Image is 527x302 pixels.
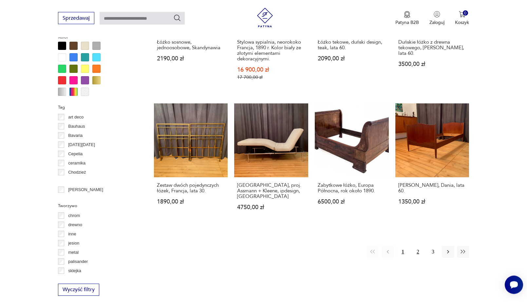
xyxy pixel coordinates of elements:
[157,199,225,205] p: 1890,00 zł
[68,132,83,140] p: Bavaria
[157,40,225,51] h3: Łóżko sosnowe, jednoosobowe, Skandynawia
[395,19,419,26] p: Patyna B2B
[234,104,308,224] a: Leżanka Campus, proj. Assmann + Kleene, ipdesign, Niemcy[GEOGRAPHIC_DATA], proj. Assmann + Kleene...
[58,16,94,21] a: Sprzedawaj
[68,186,103,194] p: [PERSON_NAME]
[237,205,305,210] p: 4750,00 zł
[318,40,386,51] h3: Łóżko tekowe, duński design, teak, lata 60.
[237,40,305,62] h3: Stylowa sypialnia, neorokoko Francja, 1890 r. Kolor biały ze złotymi elementami dekoracyjnymi.
[68,151,83,158] p: Cepelia
[398,40,466,56] h3: Duńskie łóżko z drewna tekowego, [PERSON_NAME], lata 60.
[173,14,181,22] button: Szukaj
[404,11,410,18] img: Ikona medalu
[58,104,138,111] p: Tag
[157,183,225,194] h3: Zestaw dwóch pojedynczych łóżek, Francja, lata 30.
[68,114,84,121] p: art deco
[237,183,305,200] h3: [GEOGRAPHIC_DATA], proj. Assmann + Kleene, ipdesign, [GEOGRAPHIC_DATA]
[58,203,138,210] p: Tworzywo
[68,169,86,176] p: Chodzież
[318,56,386,62] p: 2090,00 zł
[68,222,82,229] p: drewno
[68,268,81,275] p: sklejka
[68,141,95,149] p: [DATE][DATE]
[434,11,440,18] img: Ikonka użytkownika
[68,258,88,266] p: palisander
[318,199,386,205] p: 6500,00 zł
[505,276,523,294] iframe: Smartsupp widget button
[68,277,76,284] p: teak
[255,8,275,28] img: Patyna - sklep z meblami i dekoracjami vintage
[429,19,444,26] p: Zaloguj
[58,284,99,296] button: Wyczyść filtry
[68,178,85,185] p: Ćmielów
[68,249,79,256] p: metal
[398,199,466,205] p: 1350,00 zł
[68,212,80,220] p: chrom
[395,11,419,26] a: Ikona medaluPatyna B2B
[157,56,225,62] p: 2190,00 zł
[315,104,389,224] a: Zabytkowe łóżko, Europa Północna, rok około 1890.Zabytkowe łóżko, Europa Północna, rok około 1890...
[237,75,305,80] p: 17 700,00 zł
[395,104,469,224] a: Łóżko, Dania, lata 60.[PERSON_NAME], Dania, lata 60.1350,00 zł
[398,183,466,194] h3: [PERSON_NAME], Dania, lata 60.
[58,12,94,24] button: Sprzedawaj
[68,240,79,247] p: jesion
[463,11,468,16] div: 0
[429,11,444,26] button: Zaloguj
[398,62,466,67] p: 3500,00 zł
[427,246,439,258] button: 3
[154,104,228,224] a: Zestaw dwóch pojedynczych łóżek, Francja, lata 30.Zestaw dwóch pojedynczych łóżek, Francja, lata ...
[455,11,469,26] button: 0Koszyk
[395,11,419,26] button: Patyna B2B
[68,231,76,238] p: inne
[459,11,465,18] img: Ikona koszyka
[397,246,409,258] button: 1
[455,19,469,26] p: Koszyk
[68,123,85,130] p: Bauhaus
[412,246,424,258] button: 2
[68,160,85,167] p: ceramika
[318,183,386,194] h3: Zabytkowe łóżko, Europa Północna, rok około 1890.
[237,67,305,73] p: 16 900,00 zł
